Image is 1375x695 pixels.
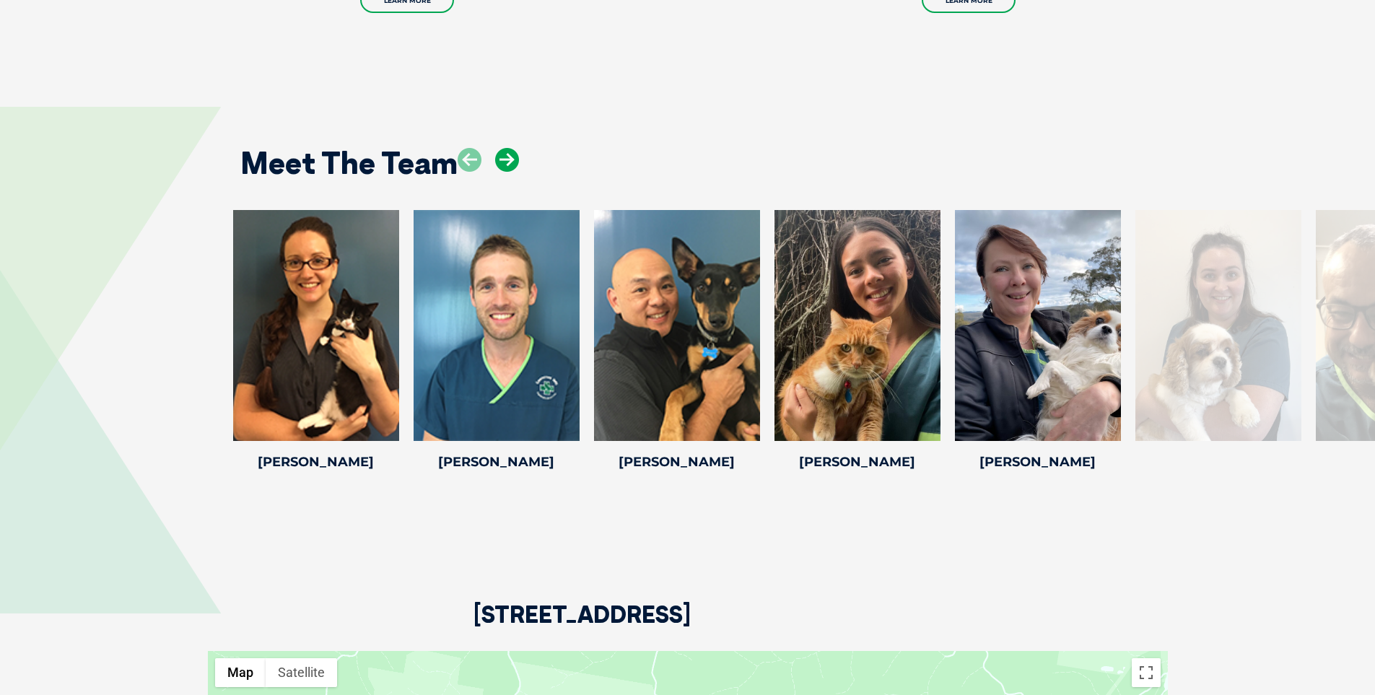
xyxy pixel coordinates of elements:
button: Show satellite imagery [266,658,337,687]
h4: [PERSON_NAME] [774,455,940,468]
h4: [PERSON_NAME] [594,455,760,468]
h2: Meet The Team [240,148,458,178]
button: Show street map [215,658,266,687]
h4: [PERSON_NAME] [955,455,1121,468]
button: Search [1347,66,1361,80]
h4: [PERSON_NAME] [233,455,399,468]
h4: [PERSON_NAME] [414,455,580,468]
h2: [STREET_ADDRESS] [473,603,691,651]
button: Toggle fullscreen view [1132,658,1161,687]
